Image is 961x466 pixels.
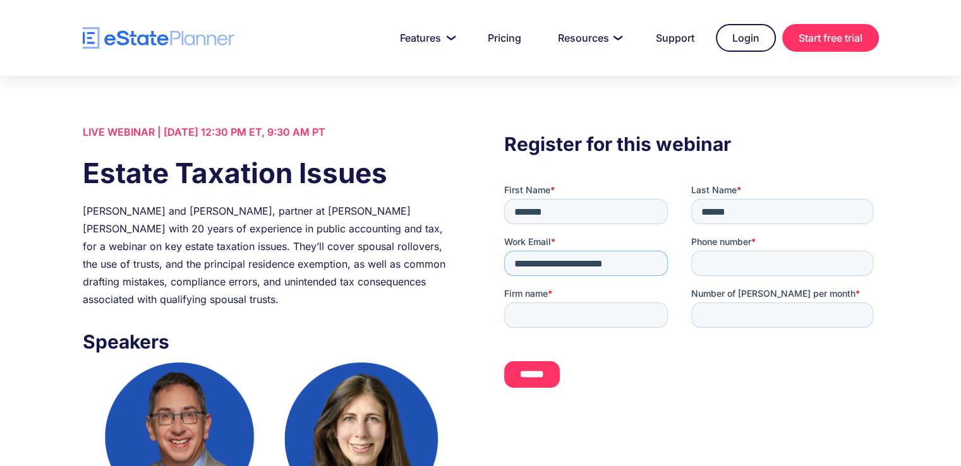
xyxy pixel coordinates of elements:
a: Login [716,24,776,52]
a: Start free trial [782,24,879,52]
a: home [83,27,234,49]
h1: Estate Taxation Issues [83,153,457,193]
h3: Speakers [83,327,457,356]
a: Resources [543,25,634,51]
h3: Register for this webinar [504,129,878,158]
iframe: Form 0 [504,184,878,398]
a: Support [641,25,710,51]
a: Pricing [473,25,536,51]
a: Features [385,25,466,51]
div: [PERSON_NAME] and [PERSON_NAME], partner at [PERSON_NAME] [PERSON_NAME] with 20 years of experien... [83,202,457,308]
div: LIVE WEBINAR | [DATE] 12:30 PM ET, 9:30 AM PT [83,123,457,141]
